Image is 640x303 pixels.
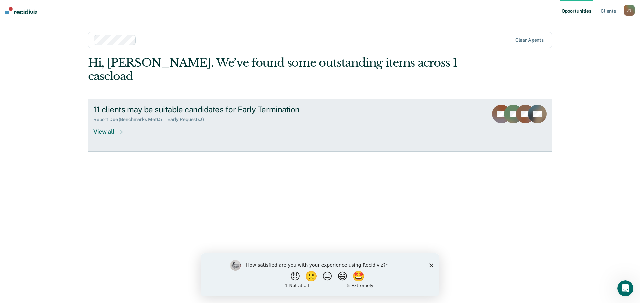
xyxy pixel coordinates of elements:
[515,37,544,43] div: Clear agents
[624,5,635,16] button: JN
[93,105,327,114] div: 11 clients may be suitable candidates for Early Termination
[167,117,209,122] div: Early Requests : 6
[93,117,167,122] div: Report Due (Benchmarks Met) : 5
[93,122,131,135] div: View all
[88,99,552,152] a: 11 clients may be suitable candidates for Early TerminationReport Due (Benchmarks Met):5Early Req...
[624,5,635,16] div: J N
[201,253,439,296] iframe: Survey by Kim from Recidiviz
[88,56,459,83] div: Hi, [PERSON_NAME]. We’ve found some outstanding items across 1 caseload
[5,7,37,14] img: Recidiviz
[617,280,633,296] iframe: Intercom live chat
